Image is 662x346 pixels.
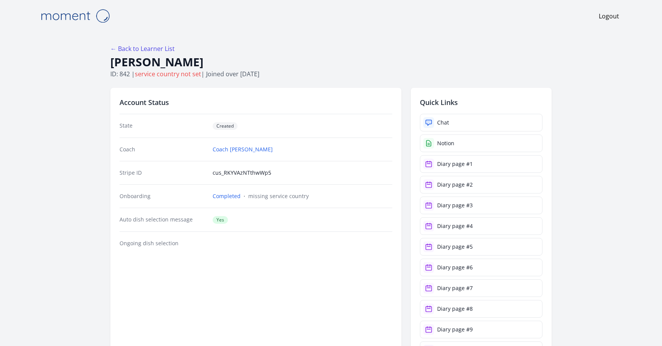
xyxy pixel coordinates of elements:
span: · [244,192,245,200]
div: Notion [437,139,454,147]
div: Diary page #3 [437,202,473,209]
h2: Quick Links [420,97,542,108]
a: Logout [599,11,619,21]
span: service country not set [135,70,201,78]
div: Diary page #8 [437,305,473,313]
a: Coach [PERSON_NAME] [213,146,273,153]
a: Chat [420,114,542,131]
div: Diary page #4 [437,222,473,230]
dt: Coach [120,146,206,153]
div: Diary page #2 [437,181,473,189]
a: Completed [213,192,241,200]
img: Moment [37,6,113,26]
dt: Onboarding [120,192,206,200]
a: Diary page #7 [420,279,542,297]
div: Diary page #5 [437,243,473,251]
div: Chat [437,119,449,126]
a: Diary page #6 [420,259,542,276]
a: Notion [420,134,542,152]
h2: Account Status [120,97,392,108]
dt: Ongoing dish selection [120,239,206,247]
dt: Auto dish selection message [120,216,206,224]
a: Diary page #1 [420,155,542,173]
span: Created [213,122,238,130]
div: Diary page #1 [437,160,473,168]
a: Diary page #8 [420,300,542,318]
dt: Stripe ID [120,169,206,177]
div: Diary page #7 [437,284,473,292]
p: ID: 842 | | Joined over [DATE] [110,69,552,79]
a: Diary page #4 [420,217,542,235]
dd: cus_RKYVAzNTthwWp5 [213,169,392,177]
a: Diary page #2 [420,176,542,193]
h1: [PERSON_NAME] [110,55,552,69]
a: Diary page #9 [420,321,542,338]
div: Diary page #9 [437,326,473,333]
div: Diary page #6 [437,264,473,271]
a: ← Back to Learner List [110,44,175,53]
a: Diary page #5 [420,238,542,256]
span: Yes [213,216,228,224]
dt: State [120,122,206,130]
span: missing service country [248,192,309,200]
a: Diary page #3 [420,197,542,214]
